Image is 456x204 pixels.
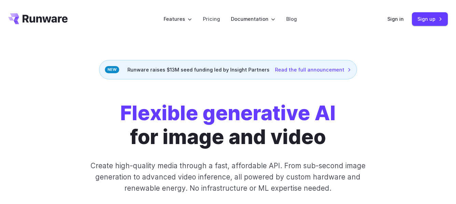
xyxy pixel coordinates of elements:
[8,13,68,24] a: Go to /
[231,15,275,23] label: Documentation
[286,15,297,23] a: Blog
[275,66,351,74] a: Read the full announcement
[99,60,357,79] div: Runware raises $13M seed funding led by Insight Partners
[120,101,336,149] h1: for image and video
[412,12,448,26] a: Sign up
[387,15,404,23] a: Sign in
[87,160,369,194] p: Create high-quality media through a fast, affordable API. From sub-second image generation to adv...
[120,101,336,125] strong: Flexible generative AI
[164,15,192,23] label: Features
[203,15,220,23] a: Pricing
